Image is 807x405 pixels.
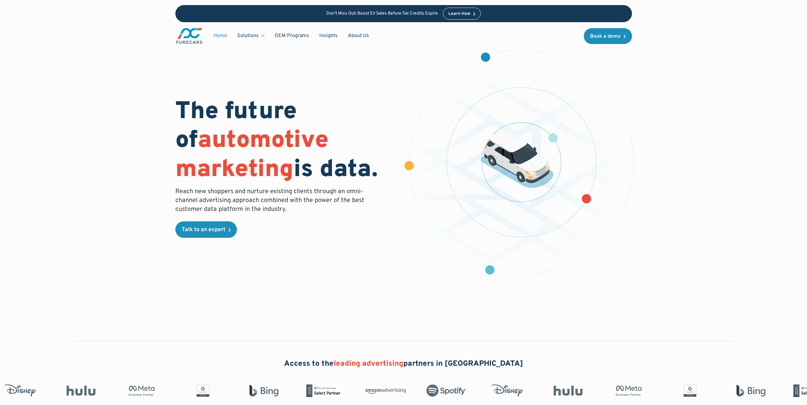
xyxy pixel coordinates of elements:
[182,227,225,233] div: Talk to an expert
[232,30,270,42] div: Solutions
[448,12,470,16] div: Learn How
[175,187,368,214] p: Reach new shoppers and nurture existing clients through an omni-channel advertising approach comb...
[548,386,588,396] img: Hulu
[326,11,438,16] p: Don’t Miss Out: Boost EV Sales Before Tax Credits Expire
[284,359,523,370] h2: Access to the partners in [GEOGRAPHIC_DATA]
[243,384,284,397] img: Bing
[208,30,232,42] a: Home
[343,30,374,42] a: About Us
[175,27,203,45] a: main
[314,30,343,42] a: Insights
[175,98,396,185] h1: The future of is data.
[365,386,406,396] img: Amazon Advertising
[237,32,259,39] div: Solutions
[121,384,162,397] img: Meta Business Partner
[481,130,554,188] img: illustration of a vehicle
[590,34,621,39] div: Book a demo
[304,384,345,397] img: Microsoft Advertising Partner
[487,384,527,397] img: Disney
[426,384,466,397] img: Spotify
[182,384,223,397] img: Google Partner
[175,27,203,45] img: purecars logo
[584,28,632,44] a: Book a demo
[443,8,481,20] a: Learn How
[669,384,710,397] img: Google Partner
[61,386,101,396] img: Hulu
[175,126,329,185] span: automotive marketing
[609,384,649,397] img: Meta Business Partner
[730,384,771,397] img: Bing
[270,30,314,42] a: OEM Programs
[175,221,237,238] a: Talk to an expert
[334,359,403,369] span: leading advertising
